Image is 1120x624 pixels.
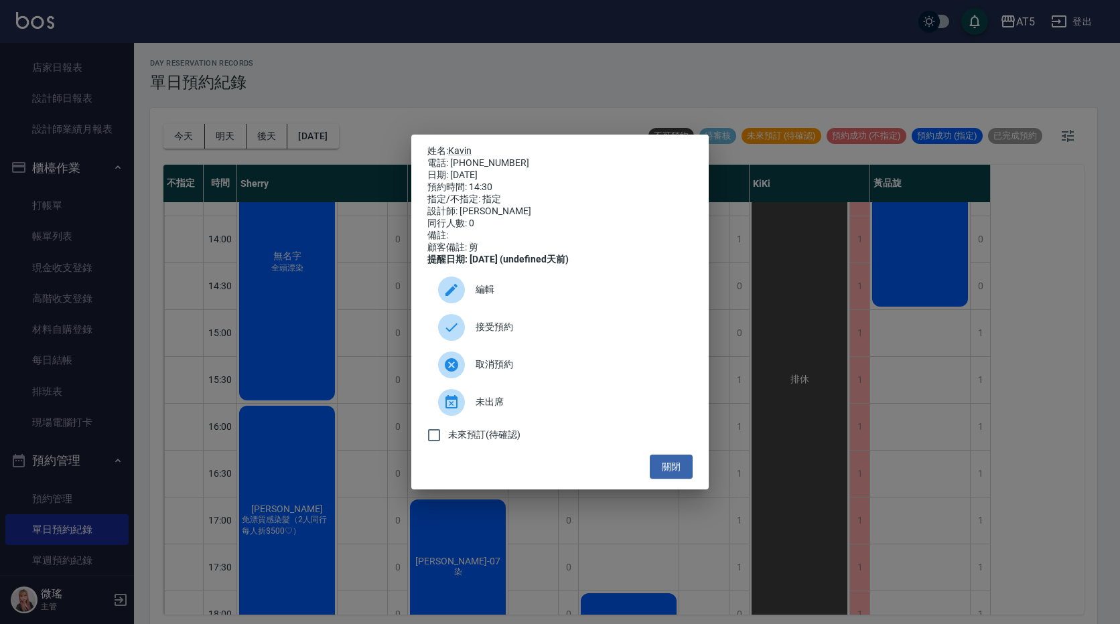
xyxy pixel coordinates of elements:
[476,358,682,372] span: 取消預約
[427,271,693,309] div: 編輯
[448,145,472,156] a: Kavin
[427,230,693,242] div: 備註:
[427,384,693,421] div: 未出席
[427,242,693,254] div: 顧客備註: 剪
[427,145,693,157] p: 姓名:
[427,193,693,206] div: 指定/不指定: 指定
[427,181,693,193] div: 預約時間: 14:30
[427,206,693,218] div: 設計師: [PERSON_NAME]
[650,455,693,479] button: 關閉
[476,320,682,334] span: 接受預約
[427,218,693,230] div: 同行人數: 0
[476,283,682,297] span: 編輯
[476,395,682,409] span: 未出席
[427,346,693,384] div: 取消預約
[427,254,693,266] div: 提醒日期: [DATE] (undefined天前)
[427,309,693,346] div: 接受預約
[448,428,520,442] span: 未來預訂(待確認)
[427,169,693,181] div: 日期: [DATE]
[427,157,693,169] div: 電話: [PHONE_NUMBER]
